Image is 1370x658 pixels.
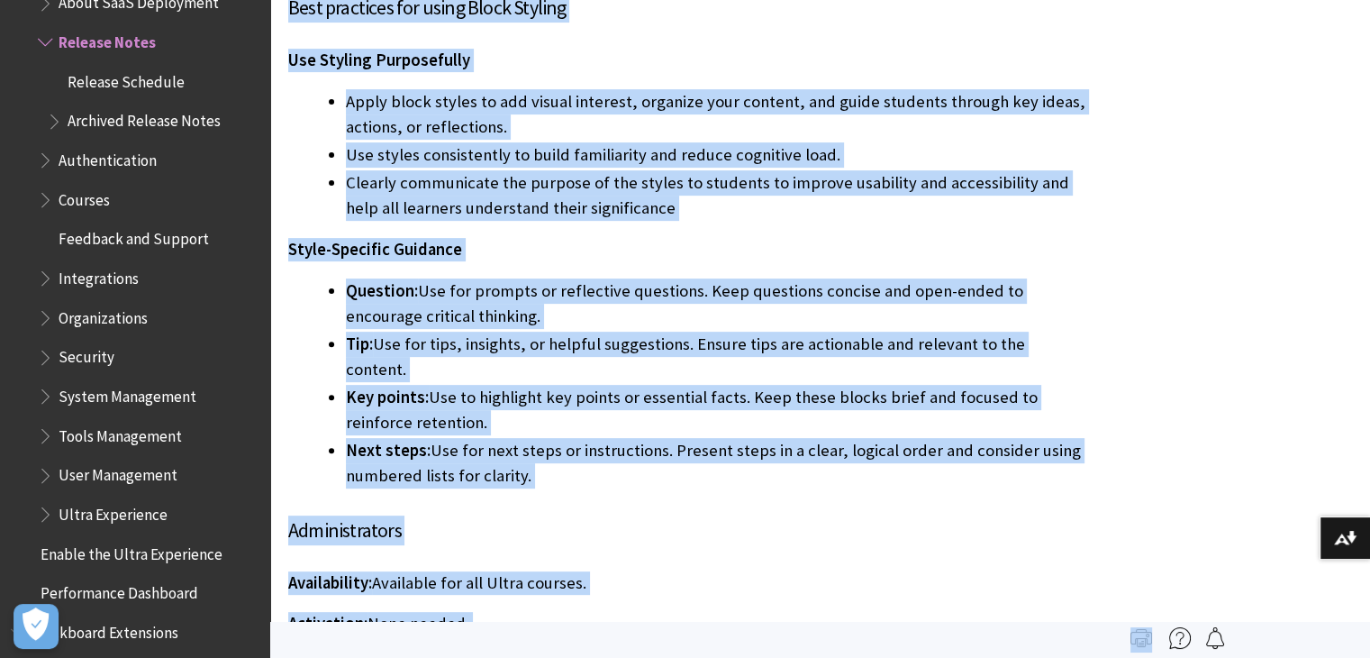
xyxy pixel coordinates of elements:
[59,263,139,288] span: Integrations
[346,170,1085,221] li: Clearly communicate the purpose of the styles to students to improve usability and accessibility ...
[346,387,429,407] span: Key points:
[59,499,168,524] span: Ultra Experience
[59,343,114,367] span: Security
[14,604,59,649] button: Open Preferences
[41,539,222,563] span: Enable the Ultra Experience
[346,142,1085,168] li: Use styles consistently to build familiarity and reduce cognitive load.
[346,440,431,461] span: Next steps:
[288,572,372,593] span: Availability:
[59,303,148,327] span: Organizations
[59,185,110,209] span: Courses
[288,516,1085,545] h4: Administrators
[346,332,1085,382] li: Use for tips, insights, or helpful suggestions. Ensure tips are actionable and relevant to the co...
[288,571,1085,595] p: Available for all Ultra courses.
[68,106,221,131] span: Archived Release Notes
[59,224,209,249] span: Feedback and Support
[1130,627,1152,649] img: Print
[346,279,1085,329] li: Use for prompts or reflective questions. Keep questions concise and open-ended to encourage criti...
[1169,627,1191,649] img: More help
[346,89,1085,140] li: Apply block styles to add visual interest, organize your content, and guide students through key ...
[1204,627,1226,649] img: Follow this page
[288,613,367,634] span: Activation:
[59,461,177,485] span: User Management
[59,27,156,51] span: Release Notes
[288,612,1085,635] p: None needed.
[59,381,196,406] span: System Management
[288,50,470,70] span: Use Styling Purposefully
[346,280,418,301] span: Question:
[68,67,185,91] span: Release Schedule
[346,438,1085,489] li: Use for next steps or instructions. Present steps in a clear, logical order and consider using nu...
[41,578,198,602] span: Performance Dashboard
[346,385,1085,435] li: Use to highlight key points or essential facts. Keep these blocks brief and focused to reinforce ...
[288,239,462,260] span: Style-Specific Guidance
[59,421,182,445] span: Tools Management
[59,145,157,169] span: Authentication
[32,617,178,642] span: Blackboard Extensions
[346,334,373,354] span: Tip:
